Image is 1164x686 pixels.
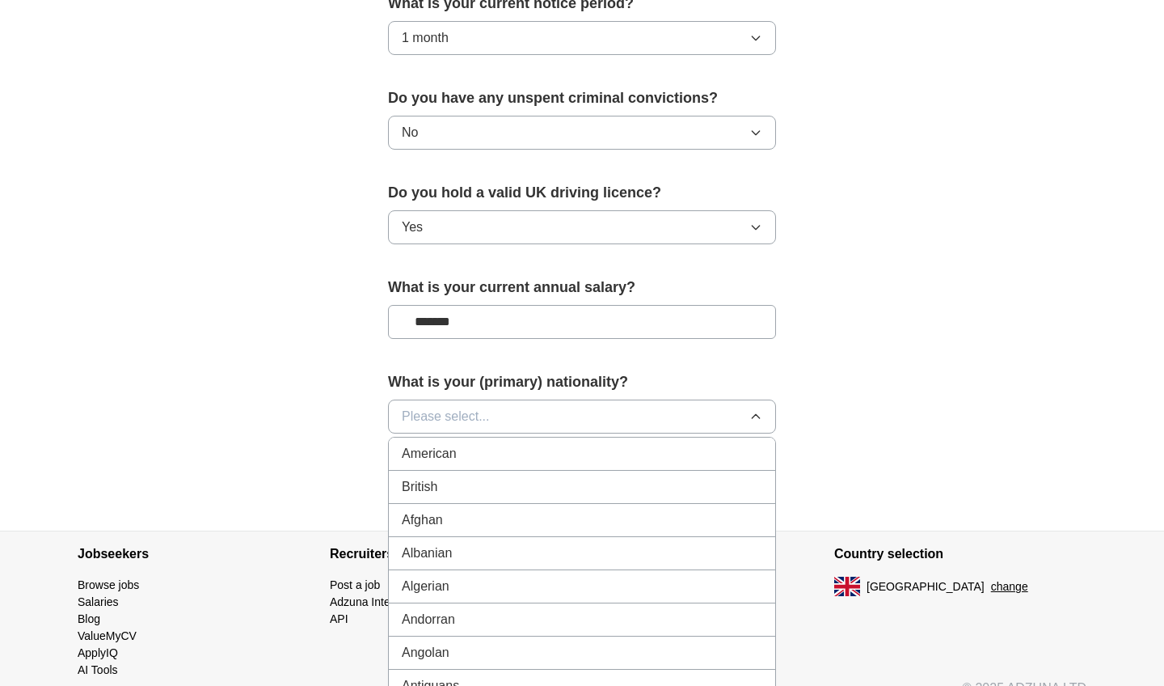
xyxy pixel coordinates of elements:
[388,210,776,244] button: Yes
[388,371,776,393] label: What is your (primary) nationality?
[402,444,457,464] span: American
[402,477,437,497] span: British
[78,612,100,625] a: Blog
[78,646,118,659] a: ApplyIQ
[78,629,137,642] a: ValueMyCV
[402,544,452,563] span: Albanian
[834,577,860,596] img: UK flag
[78,578,139,591] a: Browse jobs
[402,610,455,629] span: Andorran
[991,578,1028,595] button: change
[402,28,449,48] span: 1 month
[330,612,348,625] a: API
[330,578,380,591] a: Post a job
[834,531,1086,577] h4: Country selection
[330,595,428,608] a: Adzuna Intelligence
[867,578,985,595] span: [GEOGRAPHIC_DATA]
[402,577,449,596] span: Algerian
[402,510,443,530] span: Afghan
[402,123,418,142] span: No
[388,21,776,55] button: 1 month
[78,595,119,608] a: Salaries
[388,277,776,299] label: What is your current annual salary?
[402,407,490,426] span: Please select...
[388,182,776,204] label: Do you hold a valid UK driving licence?
[388,87,776,109] label: Do you have any unspent criminal convictions?
[388,116,776,150] button: No
[402,218,423,237] span: Yes
[402,643,449,663] span: Angolan
[388,400,776,434] button: Please select...
[78,663,118,676] a: AI Tools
